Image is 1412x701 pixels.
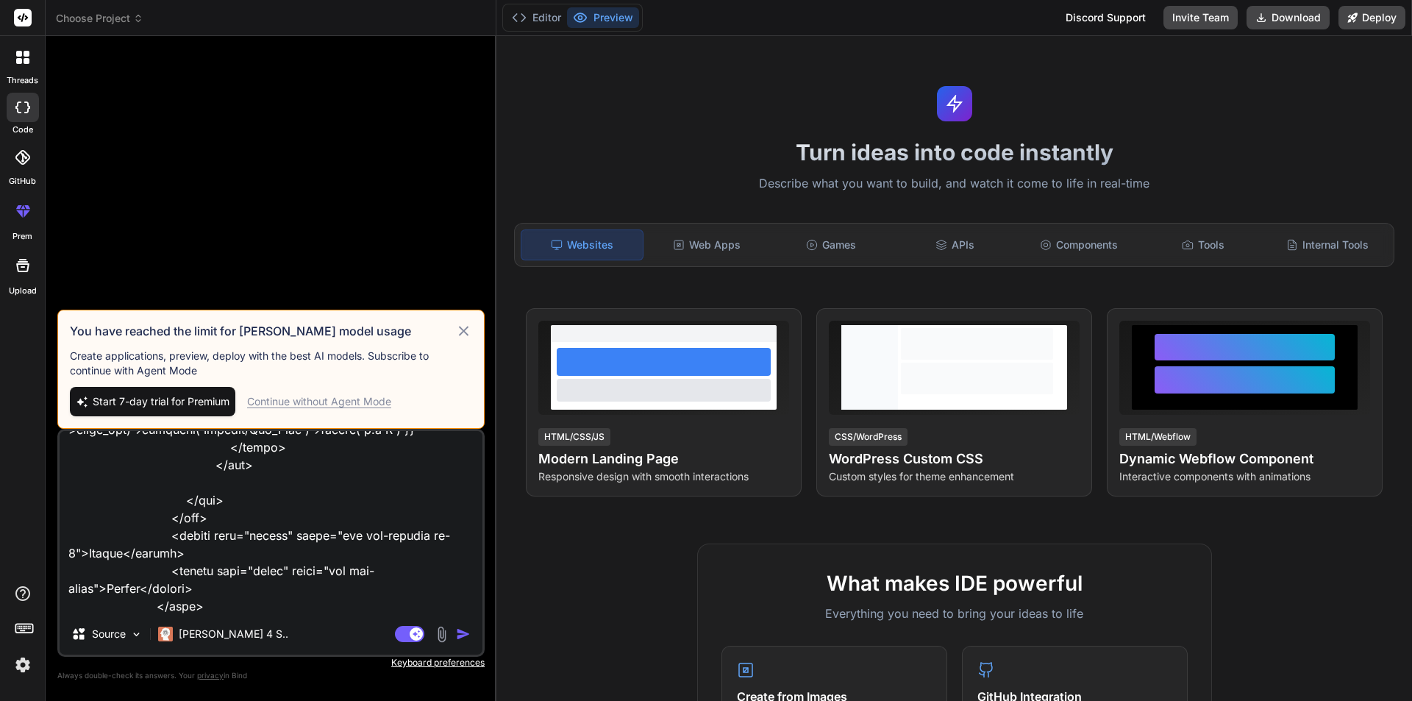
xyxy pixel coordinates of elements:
[1119,428,1197,446] div: HTML/Webflow
[56,11,143,26] span: Choose Project
[538,469,789,484] p: Responsive design with smooth interactions
[130,628,143,641] img: Pick Models
[721,605,1188,622] p: Everything you need to bring your ideas to life
[646,229,768,260] div: Web Apps
[1338,6,1405,29] button: Deploy
[57,669,485,683] p: Always double-check its answers. Your in Bind
[505,174,1403,193] p: Describe what you want to build, and watch it come to life in real-time
[13,124,33,136] label: code
[721,568,1188,599] h2: What makes IDE powerful
[197,671,224,680] span: privacy
[1266,229,1388,260] div: Internal Tools
[1057,6,1155,29] div: Discord Support
[456,627,471,641] img: icon
[521,229,643,260] div: Websites
[506,7,567,28] button: Editor
[1119,449,1370,469] h4: Dynamic Webflow Component
[9,285,37,297] label: Upload
[1247,6,1330,29] button: Download
[829,428,908,446] div: CSS/WordPress
[92,627,126,641] p: Source
[771,229,892,260] div: Games
[10,652,35,677] img: settings
[13,230,32,243] label: prem
[1119,469,1370,484] p: Interactive components with animations
[894,229,1016,260] div: APIs
[9,175,36,188] label: GitHub
[60,431,482,613] textarea: <lore ipsum="dolor-sitame" consec="ADIP" elitse="{{ doeiu('temporinci.utlaboreetdoLorem') }}" al=...
[7,74,38,87] label: threads
[829,449,1080,469] h4: WordPress Custom CSS
[70,349,472,378] p: Create applications, preview, deploy with the best AI models. Subscribe to continue with Agent Mode
[158,627,173,641] img: Claude 4 Sonnet
[1163,6,1238,29] button: Invite Team
[70,387,235,416] button: Start 7-day trial for Premium
[538,449,789,469] h4: Modern Landing Page
[93,394,229,409] span: Start 7-day trial for Premium
[567,7,639,28] button: Preview
[1019,229,1140,260] div: Components
[505,139,1403,166] h1: Turn ideas into code instantly
[179,627,288,641] p: [PERSON_NAME] 4 S..
[1143,229,1264,260] div: Tools
[247,394,391,409] div: Continue without Agent Mode
[538,428,610,446] div: HTML/CSS/JS
[57,657,485,669] p: Keyboard preferences
[829,469,1080,484] p: Custom styles for theme enhancement
[70,322,455,340] h3: You have reached the limit for [PERSON_NAME] model usage
[433,626,450,643] img: attachment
